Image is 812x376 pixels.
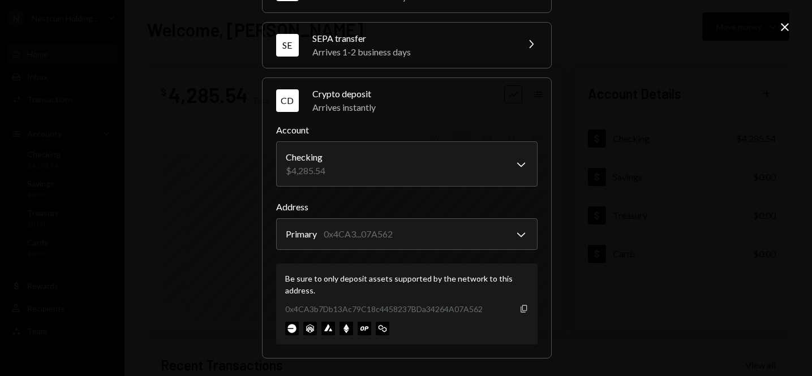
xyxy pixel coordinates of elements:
div: 0x4CA3b7Db13Ac79C18c4458237BDa34264A07A562 [285,303,483,315]
div: SEPA transfer [312,32,510,45]
div: CDCrypto depositArrives instantly [276,123,538,344]
img: polygon-mainnet [376,322,389,335]
img: avalanche-mainnet [321,322,335,335]
label: Address [276,200,538,214]
div: 0x4CA3...07A562 [324,227,393,241]
button: SESEPA transferArrives 1-2 business days [263,23,551,68]
button: Address [276,218,538,250]
div: Crypto deposit [312,87,538,101]
div: Be sure to only deposit assets supported by the network to this address. [285,273,529,296]
button: CDCrypto depositArrives instantly [263,78,551,123]
img: optimism-mainnet [358,322,371,335]
div: Arrives instantly [312,101,538,114]
div: SE [276,34,299,57]
div: Arrives 1-2 business days [312,45,510,59]
button: Account [276,141,538,187]
label: Account [276,123,538,137]
img: arbitrum-mainnet [303,322,317,335]
div: CD [276,89,299,112]
img: base-mainnet [285,322,299,335]
img: ethereum-mainnet [340,322,353,335]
